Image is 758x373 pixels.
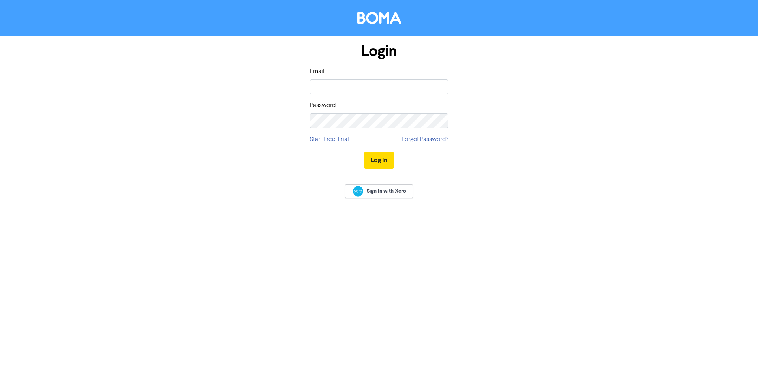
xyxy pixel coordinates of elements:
[345,184,413,198] a: Sign In with Xero
[402,135,448,144] a: Forgot Password?
[310,67,325,76] label: Email
[310,42,448,60] h1: Login
[353,186,363,197] img: Xero logo
[310,135,349,144] a: Start Free Trial
[357,12,401,24] img: BOMA Logo
[310,101,336,110] label: Password
[364,152,394,169] button: Log In
[367,187,406,195] span: Sign In with Xero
